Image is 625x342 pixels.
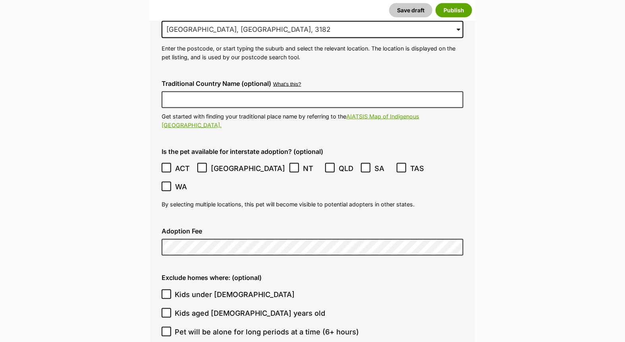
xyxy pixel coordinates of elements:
[162,274,463,282] label: Exclude homes where: (optional)
[175,327,359,338] span: Pet will be alone for long periods at a time (6+ hours)
[389,3,432,17] button: Save draft
[162,44,463,61] p: Enter the postcode, or start typing the suburb and select the relevant location. The location is ...
[175,290,295,300] span: Kids under [DEMOGRAPHIC_DATA]
[162,21,463,39] input: Enter suburb or postcode
[162,80,271,87] label: Traditional Country Name (optional)
[410,163,428,174] span: TAS
[339,163,357,174] span: QLD
[176,182,193,192] span: WA
[211,163,285,174] span: [GEOGRAPHIC_DATA]
[162,200,463,209] p: By selecting multiple locations, this pet will become visible to potential adopters in other states.
[175,308,325,319] span: Kids aged [DEMOGRAPHIC_DATA] years old
[162,112,463,129] p: Get started with finding your traditional place name by referring to the
[273,82,301,87] button: What's this?
[162,113,419,128] a: AIATSIS Map of Indigenous [GEOGRAPHIC_DATA].
[436,3,472,17] button: Publish
[303,163,321,174] span: NT
[162,148,463,155] label: Is the pet available for interstate adoption? (optional)
[374,163,392,174] span: SA
[176,163,193,174] span: ACT
[162,228,463,235] label: Adoption Fee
